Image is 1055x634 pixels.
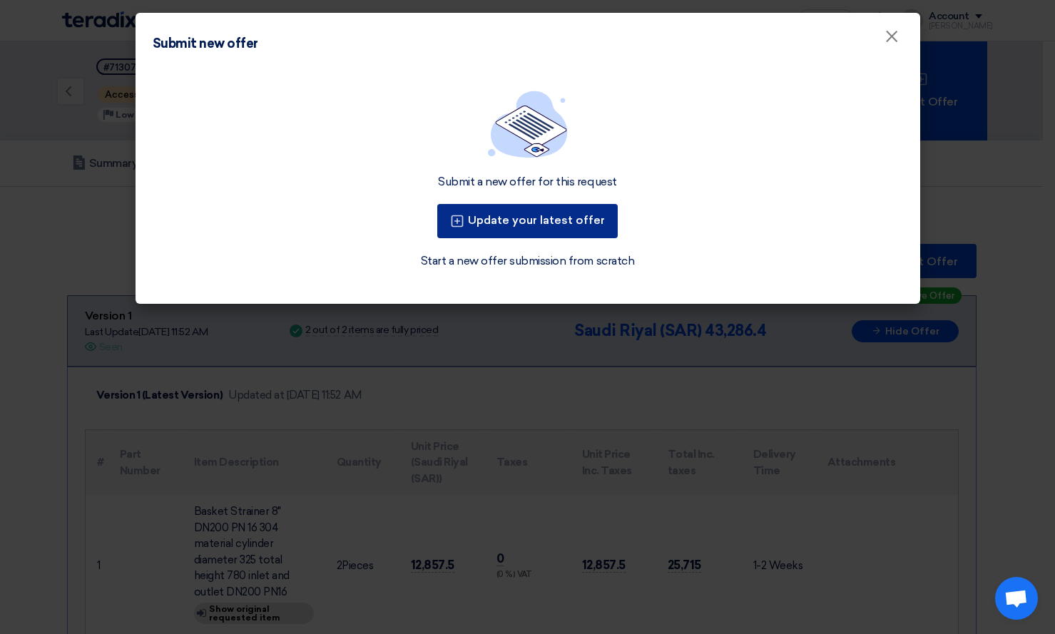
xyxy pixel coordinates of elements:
a: Start a new offer submission from scratch [421,252,634,270]
button: Update your latest offer [437,204,618,238]
img: empty_state_list.svg [488,91,568,158]
button: Close [873,23,910,51]
div: Submit new offer [153,34,258,53]
div: Submit a new offer for this request [438,175,616,190]
span: × [885,26,899,54]
div: 开放式聊天 [995,577,1038,620]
